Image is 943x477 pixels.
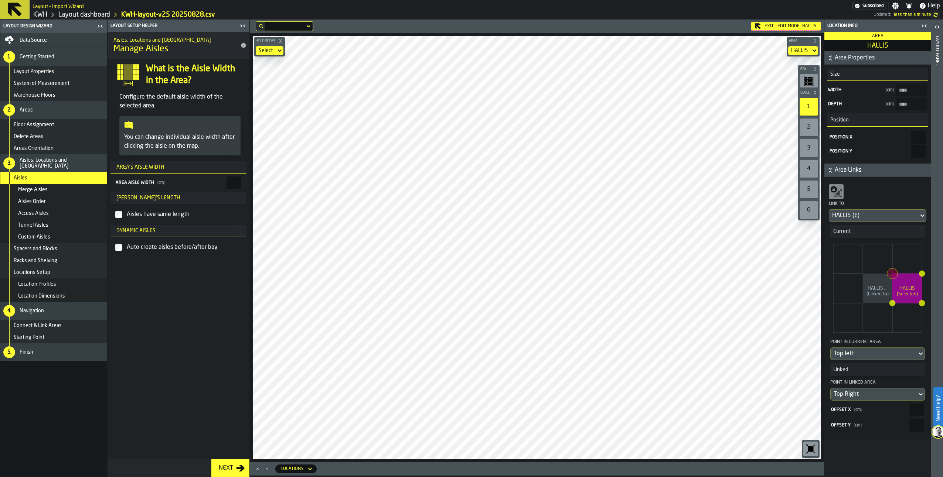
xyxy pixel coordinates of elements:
[20,349,33,355] span: Finish
[893,102,894,106] span: )
[0,231,107,243] li: menu Custom Aisles
[281,466,303,471] div: DropdownMenuValue-locations
[20,107,33,113] span: Areas
[0,196,107,207] li: menu Aisles Order
[115,240,242,255] label: InputCheckbox-label-react-aria3749128759-:ra1:
[33,10,453,19] nav: Breadcrumb
[830,339,925,347] div: Point in current area
[0,154,107,172] li: menu Aisles, Locations and Bays
[0,278,107,290] li: menu Location Profiles
[830,363,925,376] h3: title-section-Linked
[827,113,928,127] h3: title-section-Position
[830,379,925,388] div: Point in linked area
[95,22,105,31] label: button-toggle-Close me
[124,133,236,151] p: You can change individual aisle width after clicking the aisle on the map.
[0,48,107,66] li: menu Getting Started
[830,229,851,234] span: Current
[874,12,891,17] span: Updated:
[227,176,241,189] input: react-aria3749128759-:r9v: react-aria3749128759-:r9v:
[787,37,820,45] button: button-
[827,98,928,110] label: input-value-Depth
[830,225,925,238] h3: title-section-Current
[0,290,107,302] li: menu Location Dimensions
[886,88,887,92] span: (
[211,459,249,477] button: button-Next
[255,39,277,43] span: Edit Modes
[0,302,107,320] li: menu Navigation
[800,139,818,157] div: 3
[798,65,820,73] button: button-
[800,160,818,178] div: 4
[835,166,929,175] span: Area Links
[826,23,919,28] div: Location Info
[110,192,246,204] h3: title-section-Maximize Aisle's length
[854,408,862,412] span: cm
[18,210,49,216] span: Access Aisles
[798,89,820,96] button: button-
[911,131,926,144] input: react-aria3749128759-:ra3: react-aria3749128759-:ra3:
[800,119,818,136] div: 2
[824,51,931,65] button: button-
[835,54,929,62] span: Area Properties
[852,2,885,10] a: link-to-/wh/i/4fb45246-3b77-4bb5-b880-c337c3c5facb/settings/billing
[216,464,236,473] div: Next
[802,440,820,458] div: button-toolbar-undefined
[0,33,107,48] li: menu Data Source
[263,465,272,473] button: Minimize
[827,71,840,77] span: Size
[931,20,943,477] header: Layout panel
[902,2,916,10] label: button-toggle-Notifications
[14,323,62,329] span: Connect & Link Areas
[146,63,241,87] h4: What is the Aisle Width in the Area?
[830,419,925,432] label: react-aria3749128759-:r9k:
[824,20,931,32] header: Location Info
[108,32,249,59] div: title-Manage Aisles
[3,346,15,358] div: 5.
[831,423,851,428] span: Offset Y
[14,122,54,128] span: Floor Assignment
[854,423,855,428] span: (
[33,2,84,10] h2: Sub Title
[798,73,820,89] div: button-toolbar-undefined
[886,102,894,107] span: cm
[934,388,942,429] label: Need Help?
[110,63,246,87] div: input-question-What is the Aisle Width in the Area?
[238,21,248,30] label: button-toggle-Close me
[751,22,821,31] div: Exit - Edit Mode:
[935,34,940,475] div: Layout panel
[115,244,122,251] input: InputCheckbox-label-react-aria3749128759-:ra1:
[824,164,931,177] button: button-
[0,119,107,131] li: menu Floor Assignment
[834,349,914,358] div: DropdownMenuValue-topLeft
[798,179,820,200] div: button-toolbar-undefined
[798,158,820,179] div: button-toolbar-undefined
[18,187,48,193] span: Merge Aisles
[861,423,862,428] span: )
[14,80,69,86] span: System of Measurement
[110,225,246,237] h3: title-section-Dynamic aisles
[14,270,50,275] span: Locations Setup
[125,241,241,253] div: InputCheckbox-react-aria3749128759-:ra1:
[125,209,241,220] div: InputCheckbox-react-aria3749128759-:ra0:
[909,419,924,432] input: react-aria3749128759-:r9k: react-aria3749128759-:r9k:
[18,222,48,228] span: Tunnel Aisles
[787,39,811,43] span: Area
[259,48,273,54] div: DropdownMenuValue-none
[872,34,884,38] span: Area
[259,24,263,28] div: hide filter
[896,84,927,96] input: input-value-Width input-value-Width
[0,131,107,143] li: menu Delete Areas
[802,24,816,29] span: HALLI5
[256,46,283,55] div: DropdownMenuValue-none
[862,3,884,8] span: Subscribed
[110,195,180,201] span: [PERSON_NAME]'s length
[829,131,926,144] label: react-aria3749128759-:ra3:
[798,138,820,158] div: button-toolbar-undefined
[828,87,883,93] span: Width
[827,117,849,123] span: Position
[14,334,44,340] span: Starting Point
[0,101,107,119] li: menu Areas
[805,443,817,455] svg: Reset zoom and position
[919,21,929,30] label: button-toggle-Close me
[788,46,818,55] div: DropdownMenuValue-HALLI5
